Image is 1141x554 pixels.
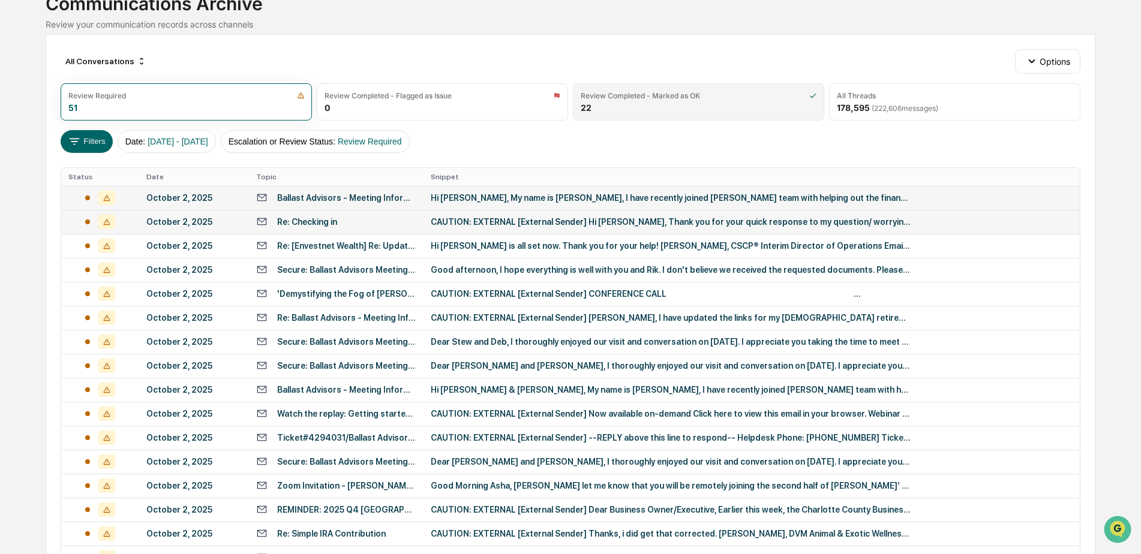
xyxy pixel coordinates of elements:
div: Re: Ballast Advisors - Meeting Information Request [277,313,416,323]
div: October 2, 2025 [146,313,242,323]
div: Re: [Envestnet Wealth] Re: Update Permissions for a User [277,241,416,251]
a: 🔎Data Lookup [7,169,80,191]
div: All Threads [837,91,876,100]
button: Filters [61,130,113,153]
span: Data Lookup [24,174,76,186]
div: Dear [PERSON_NAME] and [PERSON_NAME], I thoroughly enjoyed our visit and conversation on [DATE]. ... [431,361,911,371]
div: October 2, 2025 [146,457,242,466]
div: Ballast Advisors - Meeting Information Request [277,193,416,203]
iframe: Open customer support [1103,514,1135,547]
div: October 2, 2025 [146,217,242,227]
div: Review Required [68,91,126,100]
div: Watch the replay: Getting started in private alternatives [277,409,416,418]
div: Re: Simple IRA Contribution [277,529,386,538]
div: Good afternoon, I hope everything is well with you and Rik. I don't believe we received the reque... [431,265,911,275]
div: October 2, 2025 [146,529,242,538]
div: Zoom Invitation - [PERSON_NAME] (10/16) [277,481,416,490]
div: Secure: Ballast Advisors Meeting Summary [277,457,416,466]
button: Date:[DATE] - [DATE] [118,130,216,153]
div: Hi [PERSON_NAME], My name is [PERSON_NAME], I have recently joined [PERSON_NAME] team with helpin... [431,193,911,203]
a: 🖐️Preclearance [7,146,82,168]
div: October 2, 2025 [146,481,242,490]
div: 🔎 [12,175,22,185]
span: Preclearance [24,151,77,163]
th: Date [139,168,249,186]
div: Ballast Advisors - Meeting Information Request [277,385,416,395]
div: Ticket#4294031/Ballast Advisors/"Installation and Authentication Required—Please install and prov... [277,433,416,442]
div: October 2, 2025 [146,193,242,203]
div: CAUTION: EXTERNAL [External Sender] --REPLY above this line to respond-- Helpdesk Phone: [PHONE_N... [431,433,911,442]
div: REMINDER: 2025 Q4 [GEOGRAPHIC_DATA] Business Climate Survey [277,505,416,514]
div: Hi [PERSON_NAME] is all set now. Thank you for your help! [PERSON_NAME], CSCP® Interim Director o... [431,241,911,251]
div: October 2, 2025 [146,241,242,251]
img: 1746055101610-c473b297-6a78-478c-a979-82029cc54cd1 [12,92,34,113]
div: We're available if you need us! [41,104,152,113]
div: Secure: Ballast Advisors Meeting Summary [277,265,416,275]
div: CAUTION: EXTERNAL [External Sender] [PERSON_NAME], I have updated the links for my [DEMOGRAPHIC_D... [431,313,911,323]
div: Start new chat [41,92,197,104]
span: Attestations [99,151,149,163]
div: 51 [68,103,77,113]
div: Review Completed - Marked as OK [581,91,700,100]
div: October 2, 2025 [146,409,242,418]
div: CAUTION: EXTERNAL [External Sender] Dear Business Owner/Executive, Earlier this week, the Charlot... [431,505,911,514]
div: CAUTION: EXTERNAL [External Sender] CONFERENCE CALL ͏ ‌ ͏ ‌ ͏ ‌ ͏ ‌ ͏ ‌ ͏ ‌ ͏ ‌ ͏ ‌ ͏ ‌ ͏ ‌ ͏ ‌ ͏... [431,289,911,299]
div: CAUTION: EXTERNAL [External Sender] Now available on-demand Click here to view this email in your... [431,409,911,418]
th: Topic [249,168,424,186]
div: October 2, 2025 [146,337,242,347]
div: Dear [PERSON_NAME] and [PERSON_NAME], I thoroughly enjoyed our visit and conversation on [DATE]. ... [431,457,911,466]
div: 22 [581,103,591,113]
span: ( 222,606 messages) [872,104,938,113]
div: CAUTION: EXTERNAL [External Sender] Hi [PERSON_NAME], Thank you for your quick response to my que... [431,217,911,227]
div: 178,595 [837,103,938,113]
button: Options [1015,49,1080,73]
div: October 2, 2025 [146,385,242,395]
img: icon [553,92,560,100]
div: 0 [325,103,330,113]
div: October 2, 2025 [146,361,242,371]
div: CAUTION: EXTERNAL [External Sender] Thanks, i did get that corrected. [PERSON_NAME], DVM Animal &... [431,529,911,538]
span: Review Required [338,137,402,146]
button: Escalation or Review Status:Review Required [221,130,410,153]
div: October 2, 2025 [146,505,242,514]
div: Secure: Ballast Advisors Meeting Summary [277,361,416,371]
div: October 2, 2025 [146,433,242,442]
a: 🗄️Attestations [82,146,154,168]
div: Secure: Ballast Advisors Meeting Summary [277,337,416,347]
div: 'Demystifying the Fog of [PERSON_NAME] - Perspective from Inside the Beltway' w/ [PERSON_NAME] of... [277,289,416,299]
img: icon [809,92,816,100]
div: Review Completed - Flagged as Issue [325,91,452,100]
button: Start new chat [204,95,218,110]
div: October 2, 2025 [146,289,242,299]
div: October 2, 2025 [146,265,242,275]
div: Dear Stew and Deb, I thoroughly enjoyed our visit and conversation on [DATE]. I appreciate you ta... [431,337,911,347]
span: Pylon [119,203,145,212]
a: Powered byPylon [85,203,145,212]
div: Hi [PERSON_NAME] & [PERSON_NAME], My name is [PERSON_NAME], I have recently joined [PERSON_NAME] ... [431,385,911,395]
div: 🗄️ [87,152,97,162]
div: Good Morning Asha, [PERSON_NAME] let me know that you will be remotely joining the second half of... [431,481,911,490]
div: 🖐️ [12,152,22,162]
th: Snippet [424,168,1080,186]
div: All Conversations [61,52,151,71]
div: Re: Checking in [277,217,337,227]
p: How can we help? [12,25,218,44]
div: Review your communication records across channels [46,19,1095,29]
th: Status [61,168,139,186]
img: icon [297,92,305,100]
span: [DATE] - [DATE] [148,137,208,146]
